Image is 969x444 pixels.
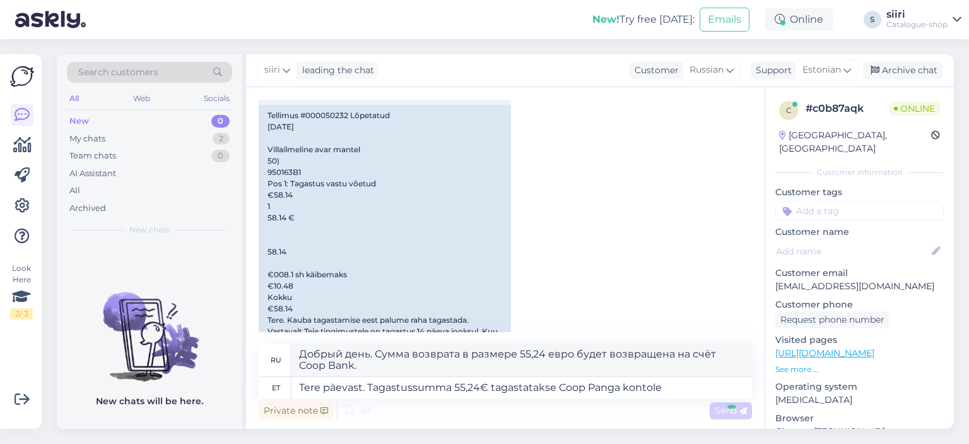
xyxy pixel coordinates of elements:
[775,225,944,239] p: Customer name
[69,184,80,197] div: All
[592,13,620,25] b: New!
[69,150,116,162] div: Team chats
[802,63,841,77] span: Estonian
[889,102,940,116] span: Online
[863,62,943,79] div: Archive chat
[630,64,679,77] div: Customer
[201,90,232,107] div: Socials
[213,133,230,145] div: 2
[864,11,881,28] div: S
[690,63,724,77] span: Russian
[775,393,944,407] p: [MEDICAL_DATA]
[775,364,944,375] p: See more ...
[129,224,170,236] span: New chats
[775,186,944,199] p: Customer tags
[57,270,242,383] img: No chats
[264,63,280,77] span: siiri
[775,267,944,280] p: Customer email
[592,12,695,27] div: Try free [DATE]:
[131,90,153,107] div: Web
[775,298,944,311] p: Customer phone
[775,201,944,220] input: Add a tag
[779,129,931,155] div: [GEOGRAPHIC_DATA], [GEOGRAPHIC_DATA]
[211,115,230,128] div: 0
[775,412,944,425] p: Browser
[259,105,511,365] div: Tellimus #000050232 Lõpetatud [DATE] Villailmeline avar mantel 50) 950163B1 Pos 1: Tagastus vastu...
[775,311,890,328] div: Request phone number
[806,101,889,116] div: # c0b87aqk
[10,263,33,320] div: Look Here
[10,64,34,88] img: Askly Logo
[751,64,792,77] div: Support
[776,244,929,258] input: Add name
[786,105,792,115] span: c
[775,425,944,438] p: Chrome [TECHNICAL_ID]
[69,133,105,145] div: My chats
[69,167,116,180] div: AI Assistant
[67,90,81,107] div: All
[886,20,948,30] div: Catalogue-shop
[69,115,89,128] div: New
[775,333,944,347] p: Visited pages
[886,9,948,20] div: siiri
[96,395,203,408] p: New chats will be here.
[78,66,158,79] span: Search customers
[297,64,374,77] div: leading the chat
[886,9,961,30] a: siiriCatalogue-shop
[775,280,944,293] p: [EMAIL_ADDRESS][DOMAIN_NAME]
[765,8,833,31] div: Online
[775,167,944,178] div: Customer information
[700,8,749,32] button: Emails
[211,150,230,162] div: 0
[775,380,944,393] p: Operating system
[69,202,106,215] div: Archived
[10,308,33,320] div: 2 / 3
[775,347,874,359] a: [URL][DOMAIN_NAME]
